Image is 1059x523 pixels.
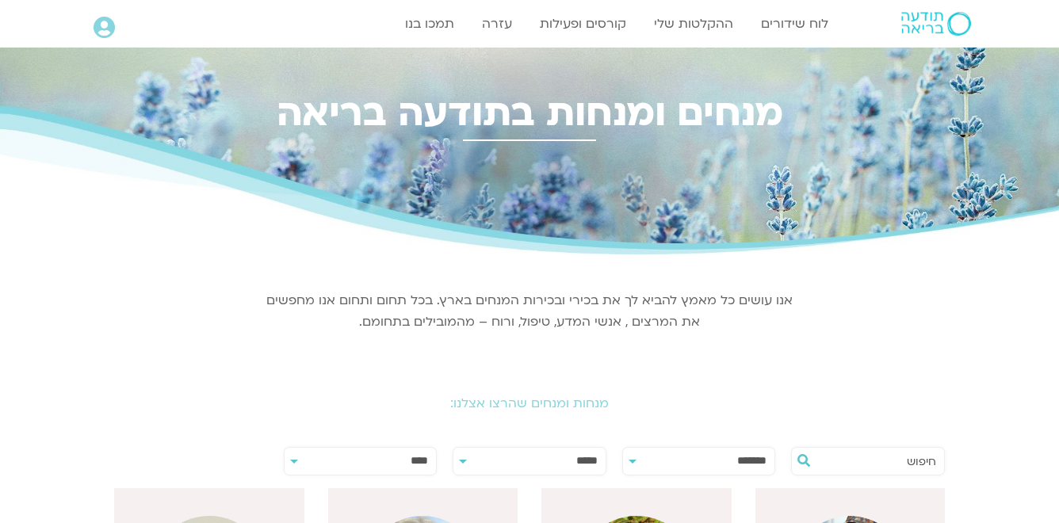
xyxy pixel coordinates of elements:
[86,91,973,135] h2: מנחים ומנחות בתודעה בריאה
[646,9,741,39] a: ההקלטות שלי
[397,9,462,39] a: תמכו בנו
[532,9,634,39] a: קורסים ופעילות
[753,9,836,39] a: לוח שידורים
[901,12,971,36] img: תודעה בריאה
[816,448,936,475] input: חיפוש
[264,290,795,333] p: אנו עושים כל מאמץ להביא לך את בכירי ובכירות המנחים בארץ. בכל תחום ותחום אנו מחפשים את המרצים , אנ...
[86,396,973,410] h2: מנחות ומנחים שהרצו אצלנו:
[474,9,520,39] a: עזרה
